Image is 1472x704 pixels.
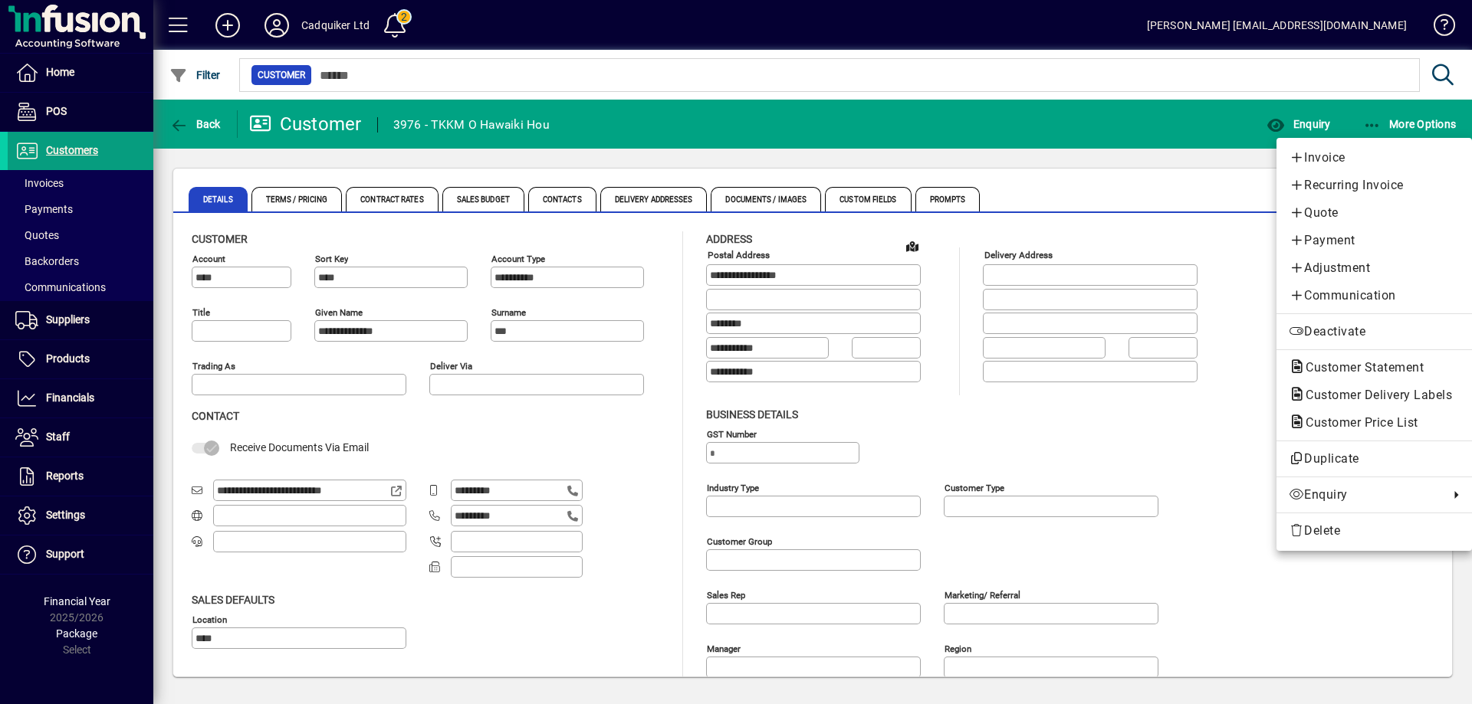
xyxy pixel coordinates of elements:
span: Delete [1289,522,1460,540]
span: Customer Price List [1289,415,1426,430]
span: Quote [1289,204,1460,222]
span: Invoice [1289,149,1460,167]
span: Payment [1289,231,1460,250]
span: Recurring Invoice [1289,176,1460,195]
span: Communication [1289,287,1460,305]
span: Deactivate [1289,323,1460,341]
span: Customer Delivery Labels [1289,388,1460,402]
button: Deactivate customer [1276,318,1472,345]
span: Duplicate [1289,450,1460,468]
span: Adjustment [1289,259,1460,277]
span: Customer Statement [1289,360,1431,375]
span: Enquiry [1289,486,1441,504]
